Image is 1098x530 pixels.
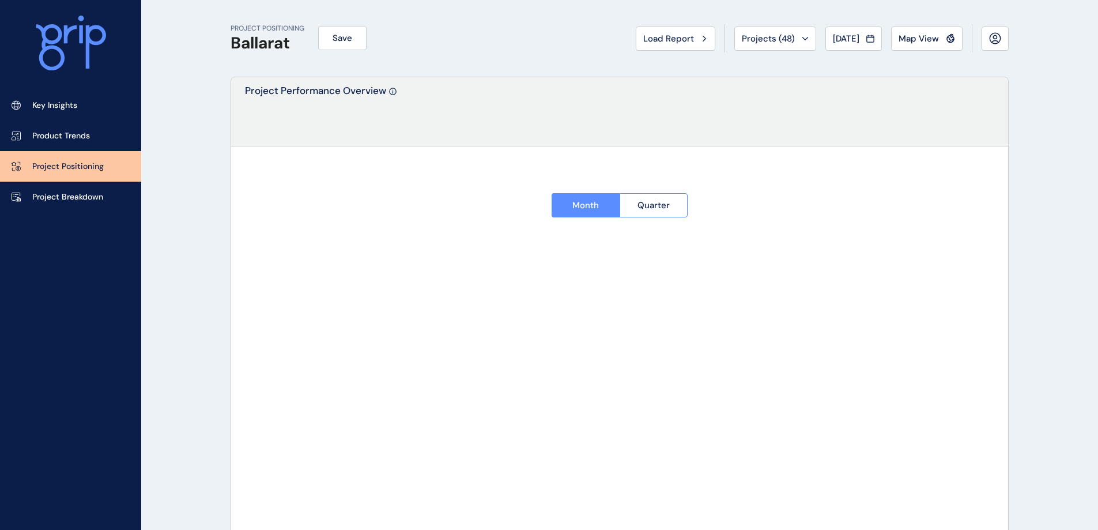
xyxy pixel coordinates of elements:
span: Load Report [643,33,694,44]
p: Key Insights [32,100,77,111]
span: Map View [899,33,939,44]
span: [DATE] [833,33,859,44]
span: Projects ( 48 ) [742,33,795,44]
button: Map View [891,27,963,51]
span: Save [333,32,352,44]
button: [DATE] [825,27,882,51]
p: Product Trends [32,130,90,142]
p: PROJECT POSITIONING [231,24,304,33]
p: Project Performance Overview [245,84,386,146]
button: Save [318,26,367,50]
p: Project Positioning [32,161,104,172]
button: Projects (48) [734,27,816,51]
button: Load Report [636,27,715,51]
p: Project Breakdown [32,191,103,203]
h1: Ballarat [231,33,304,53]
